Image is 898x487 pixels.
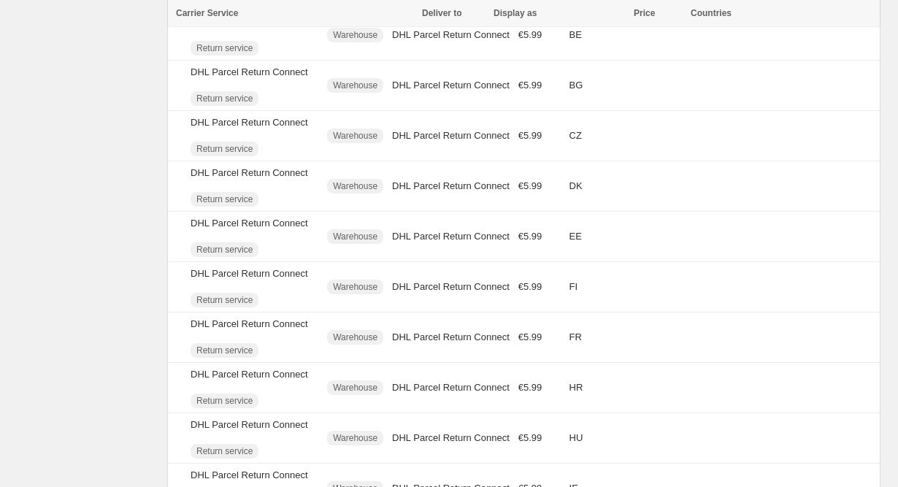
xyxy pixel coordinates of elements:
span: Return service [196,294,253,306]
div: DHL Parcel Return Connect [392,280,510,294]
td: HR [565,363,880,413]
td: DK [565,161,880,212]
span: Warehouse [333,231,377,242]
div: DHL Parcel Return Connect [191,418,308,432]
span: Countries [691,8,732,18]
span: Return service [196,345,253,356]
div: DHL Parcel Return Connect [392,28,510,42]
span: Warehouse [333,80,377,91]
span: Warehouse [333,432,377,444]
span: Warehouse [333,281,377,293]
span: €5.99 [518,179,542,193]
span: €5.99 [518,229,542,244]
div: DHL Parcel Return Connect [191,468,308,483]
span: Warehouse [333,382,377,394]
span: Price [634,8,655,18]
span: Warehouse [333,331,377,343]
span: Return service [196,445,253,457]
span: €5.99 [518,431,542,445]
span: Return service [196,42,253,54]
span: €5.99 [518,330,542,345]
div: DHL Parcel Return Connect [191,266,308,281]
span: €5.99 [518,129,542,143]
div: DHL Parcel Return Connect [392,431,510,445]
td: FR [565,312,880,363]
div: DHL Parcel Return Connect [191,367,308,382]
td: EE [565,212,880,262]
span: Display as [494,8,537,18]
span: Return service [196,244,253,256]
td: BE [565,10,880,61]
div: DHL Parcel Return Connect [392,330,510,345]
span: Carrier Service [176,8,238,18]
span: Return service [196,143,253,155]
span: €5.99 [518,280,542,294]
span: Warehouse [333,180,377,192]
span: Return service [196,395,253,407]
div: DHL Parcel Return Connect [191,166,308,180]
div: DHL Parcel Return Connect [392,380,510,395]
span: Warehouse [333,29,377,41]
div: DHL Parcel Return Connect [191,115,308,130]
span: Return service [196,93,253,104]
div: DHL Parcel Return Connect [191,65,308,80]
span: Return service [196,193,253,205]
span: €5.99 [518,78,542,93]
td: HU [565,413,880,464]
span: €5.99 [518,28,542,42]
td: FI [565,262,880,312]
div: DHL Parcel Return Connect [191,216,308,231]
td: CZ [565,111,880,161]
div: DHL Parcel Return Connect [392,129,510,143]
td: BG [565,61,880,111]
div: DHL Parcel Return Connect [392,179,510,193]
div: DHL Parcel Return Connect [392,78,510,93]
span: €5.99 [518,380,542,395]
div: DHL Parcel Return Connect [392,229,510,244]
div: DHL Parcel Return Connect [191,317,308,331]
span: Deliver to [422,8,462,18]
span: Warehouse [333,130,377,142]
